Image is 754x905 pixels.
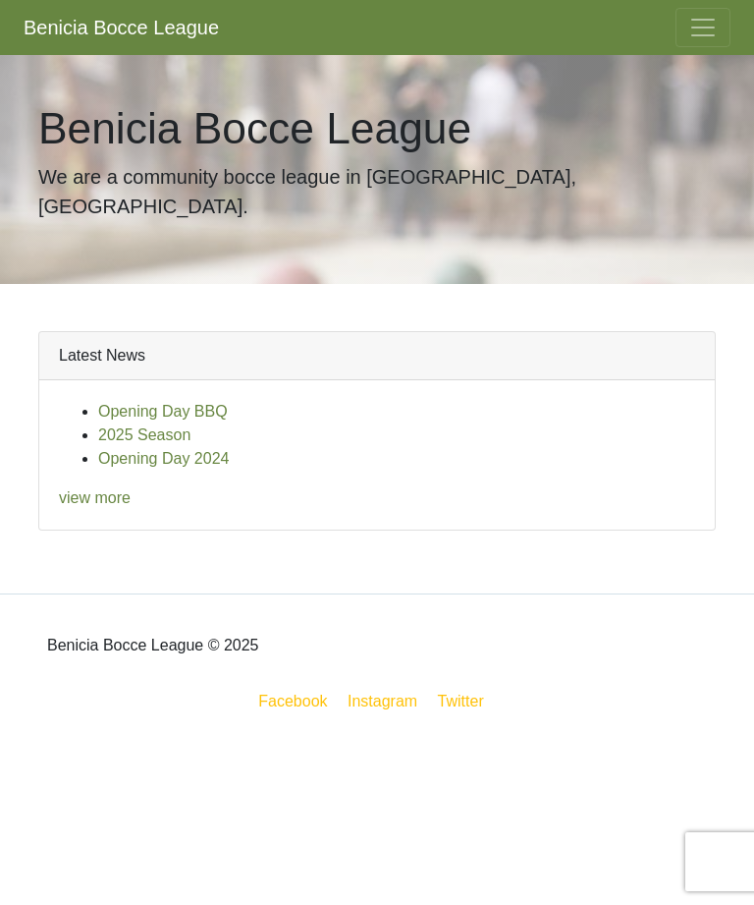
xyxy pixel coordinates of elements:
a: Opening Day 2024 [98,450,229,467]
button: Toggle navigation [675,8,730,47]
a: Twitter [434,689,500,713]
div: Benicia Bocce League © 2025 [24,610,730,681]
a: Opening Day BBQ [98,403,228,420]
a: view more [59,489,131,506]
a: Instagram [344,689,421,713]
p: We are a community bocce league in [GEOGRAPHIC_DATA], [GEOGRAPHIC_DATA]. [38,162,716,221]
div: Latest News [39,332,715,380]
a: 2025 Season [98,426,190,443]
a: Facebook [254,689,331,713]
a: Benicia Bocce League [24,8,219,47]
h1: Benicia Bocce League [38,102,716,154]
